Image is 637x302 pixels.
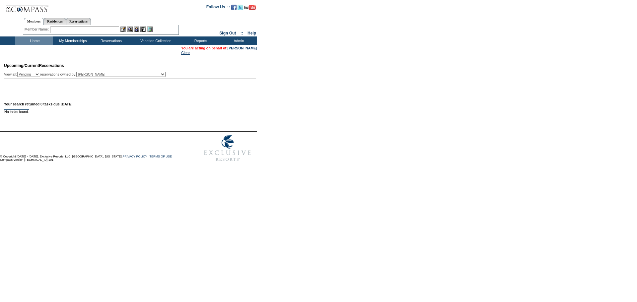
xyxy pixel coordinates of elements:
[120,27,126,32] img: b_edit.gif
[15,36,53,45] td: Home
[219,36,257,45] td: Admin
[231,5,237,10] img: Become our fan on Facebook
[4,72,169,77] div: View all: reservations owned by:
[25,27,50,32] div: Member Name:
[181,46,257,50] span: You are acting on behalf of:
[4,63,64,68] span: Reservations
[24,18,44,25] a: Members
[127,27,133,32] img: View
[219,31,236,35] a: Sign Out
[181,51,190,55] a: Clear
[198,132,257,165] img: Exclusive Resorts
[231,7,237,11] a: Become our fan on Facebook
[129,36,181,45] td: Vacation Collection
[66,18,91,25] a: Reservations
[238,5,243,10] img: Follow us on Twitter
[150,155,172,158] a: TERMS OF USE
[140,27,146,32] img: Reservations
[147,27,153,32] img: b_calculator.gif
[4,63,39,68] span: Upcoming/Current
[248,31,256,35] a: Help
[244,7,256,11] a: Subscribe to our YouTube Channel
[91,36,129,45] td: Reservations
[122,155,147,158] a: PRIVACY POLICY
[238,7,243,11] a: Follow us on Twitter
[53,36,91,45] td: My Memberships
[181,36,219,45] td: Reports
[4,102,258,109] div: Your search returned 0 tasks due [DATE]
[228,46,257,50] a: [PERSON_NAME]
[4,109,29,114] td: No tasks found.
[44,18,66,25] a: Residences
[134,27,139,32] img: Impersonate
[241,31,243,35] span: ::
[206,4,230,12] td: Follow Us ::
[244,5,256,10] img: Subscribe to our YouTube Channel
